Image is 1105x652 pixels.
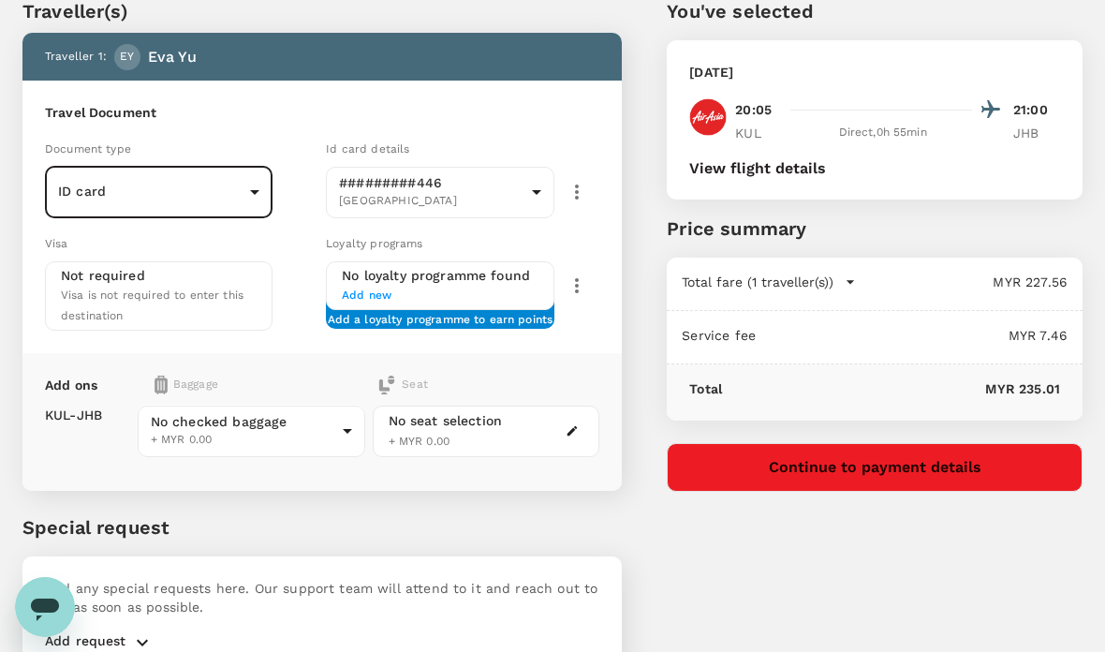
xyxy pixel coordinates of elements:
span: Add a loyalty programme to earn points [328,311,553,314]
span: Document type [45,142,131,156]
div: Direct , 0h 55min [793,124,972,142]
span: Id card details [326,142,409,156]
p: MYR 235.01 [722,379,1060,398]
button: View flight details [689,160,826,177]
p: [DATE] [689,63,733,81]
div: Seat [377,376,428,394]
p: 20:05 [735,100,772,120]
img: baggage-icon [377,376,396,394]
p: Add ons [45,376,97,394]
div: #########446[GEOGRAPHIC_DATA] [326,161,553,224]
p: ID card [58,182,243,200]
p: Traveller 1 : [45,48,107,67]
p: Not required [61,266,145,285]
p: Total fare (1 traveller(s)) [682,273,833,291]
div: No seat selection [389,411,503,431]
span: No checked baggage [151,412,335,431]
div: ID card [45,169,273,215]
p: Special request [22,513,622,541]
h6: No loyalty programme found [342,266,538,287]
span: [GEOGRAPHIC_DATA] [339,192,523,211]
p: Eva Yu [148,46,197,68]
span: + MYR 0.00 [151,431,335,450]
p: KUL [735,124,782,142]
div: Baggage [155,376,321,394]
p: JHB [1013,124,1060,142]
img: AK [689,98,727,136]
iframe: Button to launch messaging window [15,577,75,637]
p: #########446 [339,173,520,192]
span: Visa is not required to enter this destination [61,289,243,322]
p: 21:00 [1013,100,1060,120]
button: Total fare (1 traveller(s)) [682,273,856,291]
h6: Travel Document [45,103,599,124]
span: Visa [45,237,68,250]
span: EY [120,48,134,67]
img: baggage-icon [155,376,168,394]
p: Total [689,379,722,398]
p: MYR 7.46 [756,326,1068,345]
p: MYR 227.56 [856,273,1068,291]
p: KUL - JHB [45,406,102,424]
span: Add new [342,287,538,305]
span: + MYR 0.00 [389,435,450,448]
span: Loyalty programs [326,237,422,250]
div: No checked baggage+ MYR 0.00 [138,405,365,457]
p: Add any special requests here. Our support team will attend to it and reach out to you as soon as... [45,579,599,616]
p: Price summary [667,215,1083,243]
p: Service fee [682,326,756,345]
button: Continue to payment details [667,443,1083,492]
